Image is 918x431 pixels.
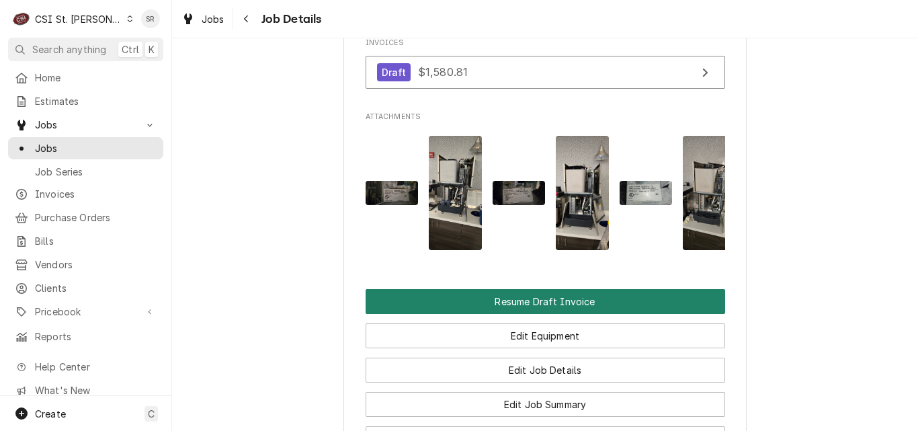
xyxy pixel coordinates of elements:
[149,42,155,56] span: K
[35,187,157,201] span: Invoices
[35,118,136,132] span: Jobs
[12,9,31,28] div: C
[8,183,163,205] a: Invoices
[8,379,163,401] a: Go to What's New
[8,67,163,89] a: Home
[366,392,725,417] button: Edit Job Summary
[35,408,66,420] span: Create
[35,210,157,225] span: Purchase Orders
[366,348,725,383] div: Button Group Row
[122,42,139,56] span: Ctrl
[366,112,725,260] div: Attachments
[8,356,163,378] a: Go to Help Center
[8,114,163,136] a: Go to Jobs
[8,206,163,229] a: Purchase Orders
[8,38,163,61] button: Search anythingCtrlK
[35,329,157,344] span: Reports
[35,258,157,272] span: Vendors
[8,301,163,323] a: Go to Pricebook
[35,281,157,295] span: Clients
[176,8,230,30] a: Jobs
[8,137,163,159] a: Jobs
[236,8,257,30] button: Navigate back
[8,161,163,183] a: Job Series
[366,38,725,95] div: Invoices
[8,230,163,252] a: Bills
[8,90,163,112] a: Estimates
[35,141,157,155] span: Jobs
[366,112,725,122] span: Attachments
[35,305,136,319] span: Pricebook
[35,383,155,397] span: What's New
[8,253,163,276] a: Vendors
[366,125,725,261] span: Attachments
[35,12,122,26] div: CSI St. [PERSON_NAME]
[366,289,725,314] div: Button Group Row
[35,71,157,85] span: Home
[366,358,725,383] button: Edit Job Details
[141,9,160,28] div: Stephani Roth's Avatar
[366,289,725,314] button: Resume Draft Invoice
[35,94,157,108] span: Estimates
[366,383,725,417] div: Button Group Row
[141,9,160,28] div: SR
[257,10,322,28] span: Job Details
[32,42,106,56] span: Search anything
[8,325,163,348] a: Reports
[366,314,725,348] div: Button Group Row
[35,360,155,374] span: Help Center
[366,56,725,89] a: View Invoice
[620,181,673,205] img: BKRX8T3kReWOUfua0Zxw
[418,65,468,79] span: $1,580.81
[366,38,725,48] span: Invoices
[35,165,157,179] span: Job Series
[556,136,609,250] img: vxkFRYwESEqeVfJOl8DA
[35,234,157,248] span: Bills
[377,63,411,81] div: Draft
[683,136,736,250] img: e7URUxh1THivfZSfBwsr
[429,136,482,250] img: V4A6PZVkTiSyi848nESo
[202,12,224,26] span: Jobs
[366,323,725,348] button: Edit Equipment
[8,277,163,299] a: Clients
[148,407,155,421] span: C
[12,9,31,28] div: CSI St. Louis's Avatar
[366,181,419,205] img: lG65OjscTuzOc6oCMsKX
[493,181,546,205] img: BEChLzfdQHKOdZ6qek1E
